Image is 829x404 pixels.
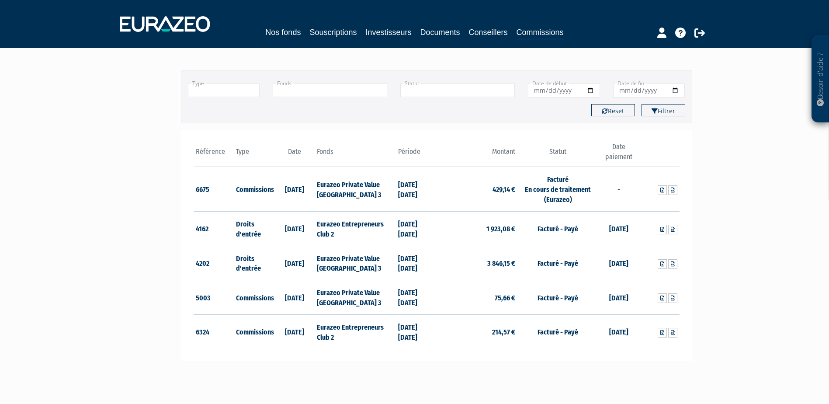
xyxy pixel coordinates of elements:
td: [DATE] [274,211,315,246]
img: 1732889491-logotype_eurazeo_blanc_rvb.png [120,16,210,32]
td: [DATE] [274,314,315,348]
th: Date paiement [598,142,639,167]
th: Date [274,142,315,167]
td: Facturé - Payé [517,211,598,246]
td: [DATE] [598,246,639,280]
td: [DATE] [DATE] [396,167,437,212]
td: [DATE] [598,280,639,315]
td: 5003 [194,280,234,315]
td: Eurazeo Private Value [GEOGRAPHIC_DATA] 3 [315,280,395,315]
td: Facturé En cours de traitement (Eurazeo) [517,167,598,212]
td: Facturé - Payé [517,246,598,280]
td: Eurazeo Private Value [GEOGRAPHIC_DATA] 3 [315,246,395,280]
td: [DATE] [DATE] [396,211,437,246]
td: [DATE] [DATE] [396,314,437,348]
td: Eurazeo Private Value [GEOGRAPHIC_DATA] 3 [315,167,395,212]
td: 6675 [194,167,234,212]
td: - [598,167,639,212]
td: 6324 [194,314,234,348]
p: Besoin d'aide ? [815,40,826,118]
td: [DATE] [274,246,315,280]
a: Documents [420,26,460,38]
td: Droits d'entrée [234,211,274,246]
a: Investisseurs [365,26,411,38]
td: Commissions [234,280,274,315]
td: 429,14 € [437,167,517,212]
td: Droits d'entrée [234,246,274,280]
td: [DATE] [DATE] [396,280,437,315]
td: Commissions [234,314,274,348]
th: Type [234,142,274,167]
td: 3 846,15 € [437,246,517,280]
th: Statut [517,142,598,167]
td: [DATE] [598,211,639,246]
td: 1 923,08 € [437,211,517,246]
td: Eurazeo Entrepreneurs Club 2 [315,211,395,246]
td: [DATE] [598,314,639,348]
th: Montant [437,142,517,167]
button: Reset [591,104,635,116]
td: [DATE] [DATE] [396,246,437,280]
td: 4202 [194,246,234,280]
th: Période [396,142,437,167]
td: [DATE] [274,167,315,212]
th: Fonds [315,142,395,167]
td: 4162 [194,211,234,246]
a: Nos fonds [265,26,301,38]
td: Facturé - Payé [517,280,598,315]
th: Référence [194,142,234,167]
td: 214,57 € [437,314,517,348]
a: Souscriptions [309,26,357,38]
td: [DATE] [274,280,315,315]
td: Commissions [234,167,274,212]
button: Filtrer [642,104,685,116]
td: 75,66 € [437,280,517,315]
td: Facturé - Payé [517,314,598,348]
a: Commissions [517,26,564,40]
a: Conseillers [469,26,508,38]
td: Eurazeo Entrepreneurs Club 2 [315,314,395,348]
